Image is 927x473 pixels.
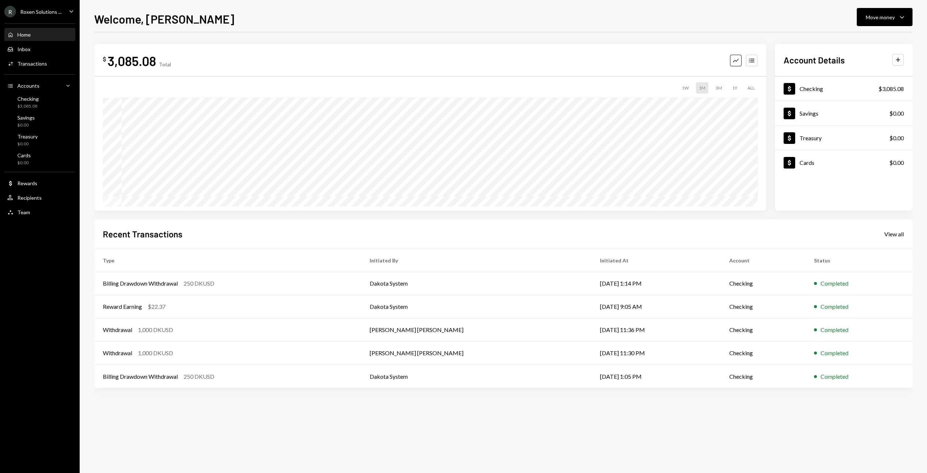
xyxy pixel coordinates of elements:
div: Withdrawal [103,325,132,334]
td: Checking [721,272,805,295]
td: Dakota System [361,365,591,388]
div: Savings [800,110,818,117]
div: $0.00 [17,160,31,166]
a: View all [884,230,904,238]
button: Move money [857,8,913,26]
div: $0.00 [17,122,35,128]
div: $ [103,55,106,63]
a: Cards$0.00 [4,150,75,167]
div: Treasury [800,134,822,141]
div: Reward Earning [103,302,142,311]
div: Completed [821,372,848,381]
td: [DATE] 11:36 PM [591,318,720,341]
td: Dakota System [361,295,591,318]
div: Team [17,209,30,215]
a: Savings$0.00 [4,112,75,130]
a: Treasury$0.00 [775,126,913,150]
a: Accounts [4,79,75,92]
td: [DATE] 1:14 PM [591,272,720,295]
td: [PERSON_NAME] [PERSON_NAME] [361,318,591,341]
a: Inbox [4,42,75,55]
div: 1,000 DKUSD [138,349,173,357]
div: $22.37 [148,302,165,311]
div: Move money [866,13,895,21]
th: Account [721,249,805,272]
div: 1M [696,82,708,94]
a: Team [4,206,75,219]
div: Completed [821,325,848,334]
div: 1Y [729,82,740,94]
div: R [4,6,16,17]
h2: Recent Transactions [103,228,183,240]
div: Home [17,32,31,38]
h1: Welcome, [PERSON_NAME] [94,12,234,26]
td: [DATE] 9:05 AM [591,295,720,318]
a: Home [4,28,75,41]
div: 1W [679,82,692,94]
th: Initiated By [361,249,591,272]
div: Completed [821,302,848,311]
td: [DATE] 1:05 PM [591,365,720,388]
div: Transactions [17,61,47,67]
div: Completed [821,349,848,357]
div: Checking [800,85,823,92]
div: $0.00 [889,109,904,118]
div: Savings [17,115,35,121]
div: Rewards [17,180,37,186]
div: Cards [800,159,814,166]
a: Treasury$0.00 [4,131,75,149]
a: Savings$0.00 [775,101,913,125]
div: Cards [17,152,31,158]
div: $3,085.08 [17,103,39,109]
td: Checking [721,365,805,388]
div: $0.00 [17,141,38,147]
a: Transactions [4,57,75,70]
a: Checking$3,085.08 [4,94,75,111]
a: Cards$0.00 [775,150,913,175]
td: [DATE] 11:30 PM [591,341,720,365]
td: Checking [721,295,805,318]
a: Recipients [4,191,75,204]
div: Total [159,61,171,67]
div: 250 DKUSD [184,372,214,381]
div: Treasury [17,133,38,140]
th: Type [94,249,361,272]
div: Billing Drawdown Withdrawal [103,372,178,381]
th: Status [805,249,913,272]
td: Checking [721,318,805,341]
div: Accounts [17,83,39,89]
div: Recipients [17,195,42,201]
td: [PERSON_NAME] [PERSON_NAME] [361,341,591,365]
div: $0.00 [889,158,904,167]
td: Checking [721,341,805,365]
td: Dakota System [361,272,591,295]
div: Checking [17,96,39,102]
div: Inbox [17,46,30,52]
h2: Account Details [784,54,845,66]
div: 3M [713,82,725,94]
div: $3,085.08 [878,84,904,93]
div: ALL [744,82,758,94]
th: Initiated At [591,249,720,272]
div: $0.00 [889,134,904,142]
div: 1,000 DKUSD [138,325,173,334]
div: Withdrawal [103,349,132,357]
div: Completed [821,279,848,288]
div: 250 DKUSD [184,279,214,288]
a: Checking$3,085.08 [775,76,913,101]
div: Billing Drawdown Withdrawal [103,279,178,288]
div: 3,085.08 [108,53,156,69]
a: Rewards [4,177,75,190]
div: Roxen Solutions ... [20,9,62,15]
